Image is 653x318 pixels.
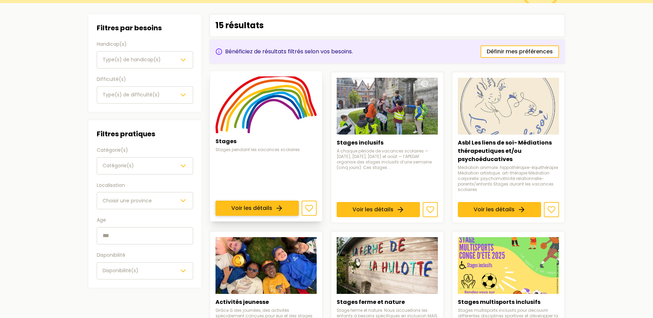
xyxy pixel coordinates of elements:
[103,56,161,63] span: Type(s) de handicap(s)
[458,202,541,217] a: Voir les détails
[97,262,193,279] button: Disponibilité(s)
[97,146,193,155] label: Catégorie(s)
[302,201,317,216] button: Ajouter aux favoris
[215,20,264,31] p: 15 résultats
[103,267,138,274] span: Disponibilité(s)
[97,128,193,139] h3: Filtres pratiques
[97,181,193,190] label: Localisation
[103,91,160,98] span: Type(s) de difficulté(s)
[337,202,420,217] a: Voir les détails
[544,202,559,217] button: Ajouter aux favoris
[97,86,193,104] button: Type(s) de difficulté(s)
[487,47,553,56] span: Définir mes préférences
[97,216,193,224] label: Age
[423,202,438,217] button: Ajouter aux favoris
[97,75,193,84] label: Difficulté(s)
[97,251,193,259] label: Disponibilité
[215,201,299,216] a: Voir les détails
[97,51,193,68] button: Type(s) de handicap(s)
[215,47,353,56] div: Bénéficiez de résultats filtrés selon vos besoins.
[97,40,193,49] label: Handicap(s)
[481,45,559,58] a: Définir mes préférences
[97,157,193,174] button: Catégorie(s)
[103,162,134,169] span: Catégorie(s)
[97,192,193,209] button: Choisir une province
[103,197,152,204] span: Choisir une province
[97,22,193,33] h3: Filtres par besoins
